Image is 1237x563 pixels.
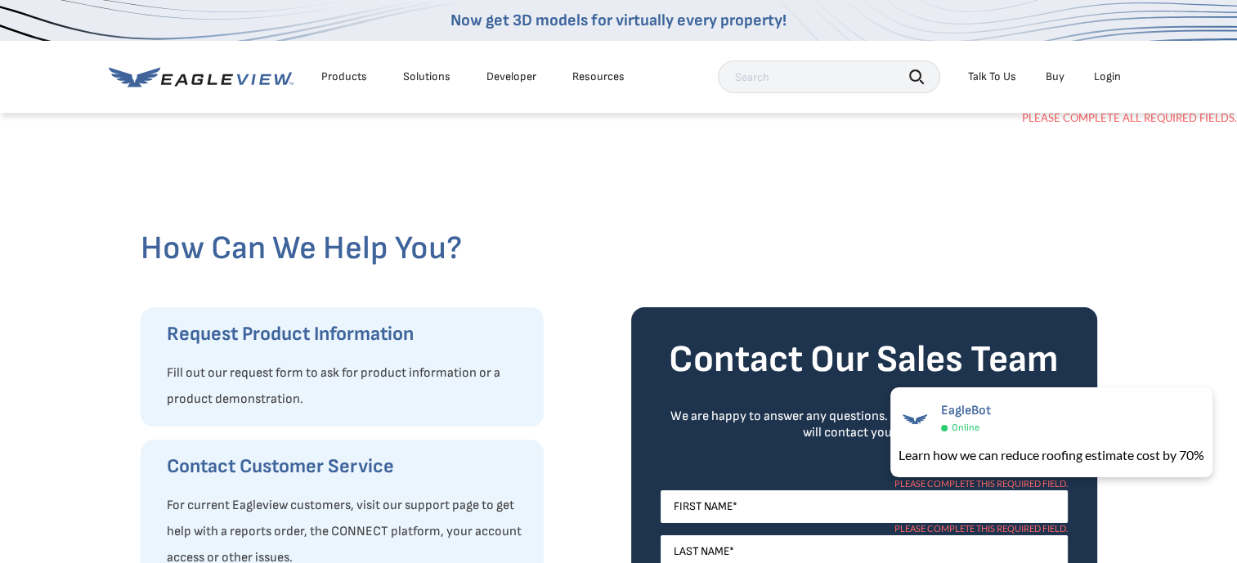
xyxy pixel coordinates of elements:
[718,60,940,93] input: Search
[167,360,527,413] p: Fill out our request form to ask for product information or a product demonstration.
[952,422,979,434] span: Online
[403,69,450,84] div: Solutions
[486,69,536,84] a: Developer
[669,337,1059,382] strong: Contact Our Sales Team
[1094,69,1121,84] div: Login
[572,69,625,84] div: Resources
[321,69,367,84] div: Products
[899,403,931,436] img: EagleBot
[1046,69,1064,84] a: Buy
[968,69,1016,84] div: Talk To Us
[1022,111,1237,124] label: Please complete all required fields.
[899,445,1204,465] div: Learn how we can reduce roofing estimate cost by 70%
[450,11,787,30] a: Now get 3D models for virtually every property!
[661,409,1068,441] div: We are happy to answer any questions. Fill out the form below and we will contact you soon.
[167,321,527,347] h3: Request Product Information
[167,454,527,480] h3: Contact Customer Service
[941,403,991,418] span: EagleBot
[141,229,1097,268] h2: How Can We Help You?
